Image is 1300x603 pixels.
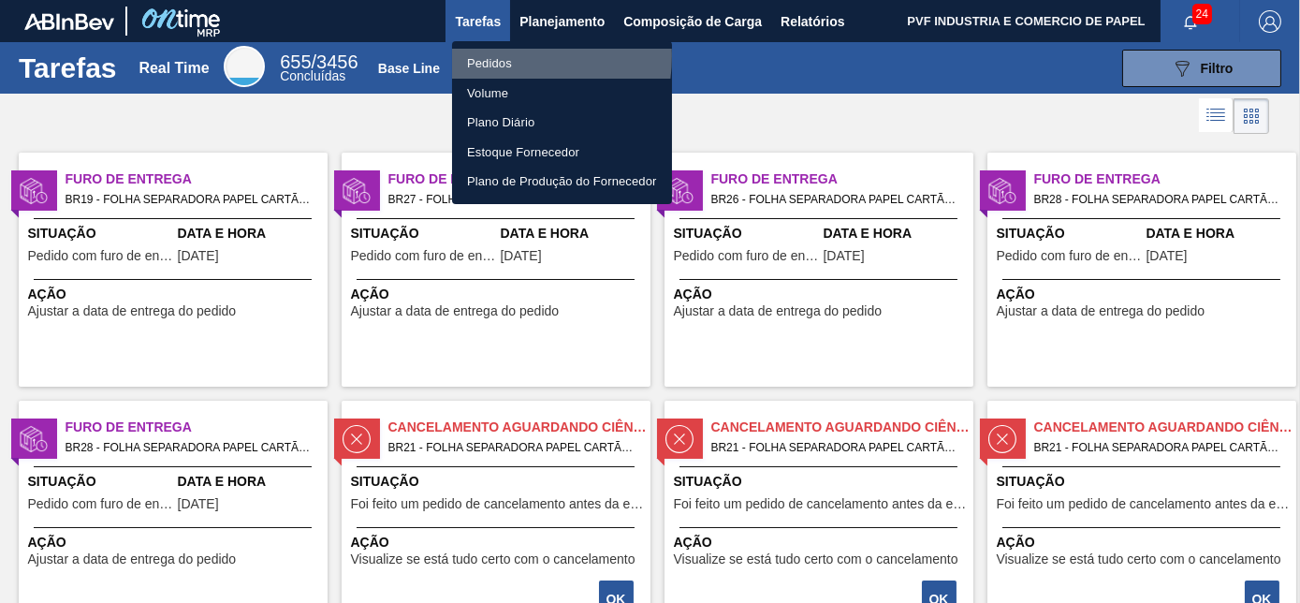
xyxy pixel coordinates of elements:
a: Pedidos [452,49,672,79]
a: Plano de Produção do Fornecedor [452,167,672,197]
a: Plano Diário [452,108,672,138]
a: Estoque Fornecedor [452,138,672,168]
a: Volume [452,79,672,109]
